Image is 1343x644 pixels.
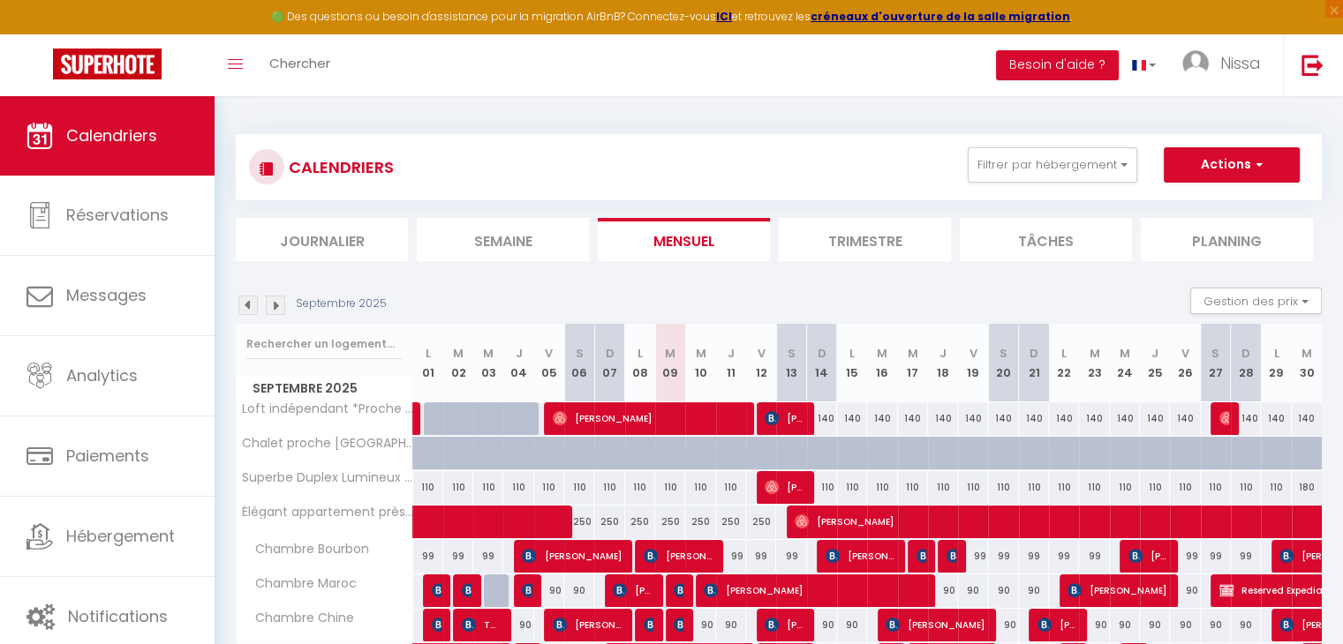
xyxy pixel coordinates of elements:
[1000,345,1007,362] abbr: S
[606,345,615,362] abbr: D
[503,471,533,504] div: 110
[939,345,947,362] abbr: J
[453,345,464,362] abbr: M
[296,296,387,312] p: Septembre 2025
[988,609,1018,641] div: 90
[960,218,1132,261] li: Tâches
[1170,402,1200,435] div: 140
[269,54,330,72] span: Chercher
[811,9,1070,24] strong: créneaux d'ouverture de la salle migration
[564,574,594,607] div: 90
[765,401,804,435] span: [PERSON_NAME]
[625,471,655,504] div: 110
[898,402,928,435] div: 140
[516,345,523,362] abbr: J
[1079,540,1109,573] div: 99
[413,471,443,504] div: 110
[576,345,584,362] abbr: S
[1190,288,1322,314] button: Gestion des prix
[1231,402,1261,435] div: 140
[236,218,408,261] li: Journalier
[970,345,977,362] abbr: V
[867,402,897,435] div: 140
[413,540,443,573] div: 99
[564,471,594,504] div: 110
[655,324,685,402] th: 09
[644,608,653,641] span: [PERSON_NAME]
[716,505,746,538] div: 250
[807,609,837,641] div: 90
[849,345,855,362] abbr: L
[239,540,373,559] span: Chambre Bourbon
[968,147,1137,183] button: Filtrer par hébergement
[837,402,867,435] div: 140
[788,345,796,362] abbr: S
[947,539,956,573] span: [PERSON_NAME]
[1110,609,1140,641] div: 90
[928,471,958,504] div: 110
[765,470,804,504] span: [PERSON_NAME]
[1211,345,1219,362] abbr: S
[1110,324,1140,402] th: 24
[898,324,928,402] th: 17
[1170,609,1200,641] div: 90
[1181,345,1189,362] abbr: V
[776,324,806,402] th: 13
[625,505,655,538] div: 250
[988,574,1018,607] div: 90
[1068,573,1167,607] span: [PERSON_NAME]
[1140,609,1170,641] div: 90
[1049,471,1079,504] div: 110
[1061,345,1067,362] abbr: L
[1141,218,1313,261] li: Planning
[988,324,1018,402] th: 20
[746,540,776,573] div: 99
[522,573,532,607] span: [PERSON_NAME]
[1140,324,1170,402] th: 25
[534,574,564,607] div: 90
[1049,324,1079,402] th: 22
[1120,345,1130,362] abbr: M
[545,345,553,362] abbr: V
[598,218,770,261] li: Mensuel
[1170,324,1200,402] th: 26
[1231,324,1261,402] th: 28
[728,345,735,362] abbr: J
[877,345,887,362] abbr: M
[704,573,924,607] span: [PERSON_NAME]
[426,345,431,362] abbr: L
[958,540,988,573] div: 99
[1079,324,1109,402] th: 23
[716,9,732,24] strong: ICI
[758,345,766,362] abbr: V
[746,324,776,402] th: 12
[256,34,343,96] a: Chercher
[1019,324,1049,402] th: 21
[765,608,804,641] span: [PERSON_NAME]
[237,376,412,401] span: Septembre 2025
[958,402,988,435] div: 140
[1079,471,1109,504] div: 110
[1170,540,1200,573] div: 99
[655,471,685,504] div: 110
[1049,402,1079,435] div: 140
[655,505,685,538] div: 250
[553,608,622,641] span: [PERSON_NAME]
[674,573,683,607] span: [PERSON_NAME]
[716,540,746,573] div: 99
[1128,539,1168,573] span: [PERSON_NAME]
[988,471,1018,504] div: 110
[988,402,1018,435] div: 140
[68,605,168,627] span: Notifications
[1079,609,1109,641] div: 90
[826,539,895,573] span: [PERSON_NAME]
[1140,402,1170,435] div: 140
[928,324,958,402] th: 18
[685,505,715,538] div: 250
[807,471,837,504] div: 110
[1170,574,1200,607] div: 90
[958,471,988,504] div: 110
[779,218,951,261] li: Trimestre
[867,471,897,504] div: 110
[1292,402,1322,435] div: 140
